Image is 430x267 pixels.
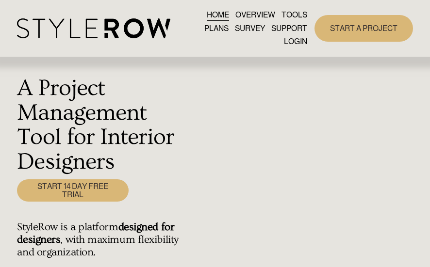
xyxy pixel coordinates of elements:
a: PLANS [204,22,229,35]
a: OVERVIEW [235,9,275,22]
a: SURVEY [235,22,265,35]
a: START A PROJECT [314,15,413,42]
a: folder dropdown [271,22,307,35]
a: TOOLS [281,9,307,22]
a: HOME [207,9,229,22]
strong: designed for designers [17,221,177,246]
h4: StyleRow is a platform , with maximum flexibility and organization. [17,221,179,259]
h1: A Project Management Tool for Interior Designers [17,76,179,174]
a: START 14 DAY FREE TRIAL [17,179,129,202]
span: SUPPORT [271,23,307,34]
img: StyleRow [17,18,170,38]
a: LOGIN [284,35,307,48]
